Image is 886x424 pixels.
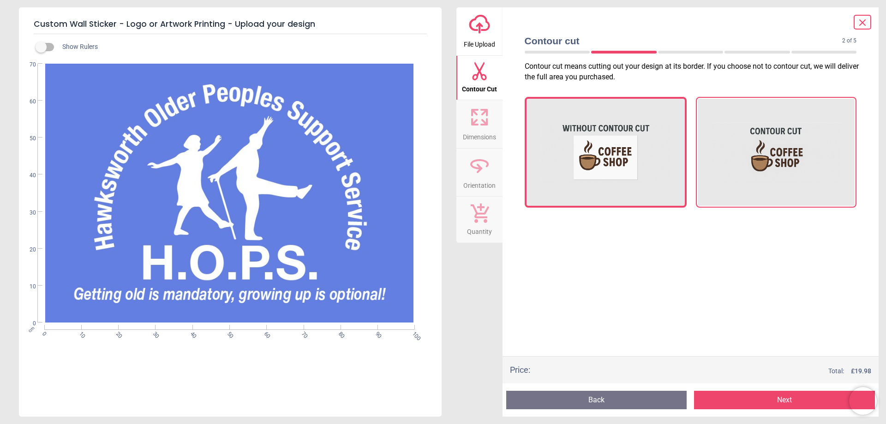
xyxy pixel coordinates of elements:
button: Orientation [456,149,503,197]
span: 30 [151,330,157,336]
span: 20 [114,330,120,336]
span: Contour Cut [462,80,497,94]
span: 100 [410,330,416,336]
span: 50 [225,330,231,336]
span: 10 [77,330,83,336]
span: 50 [18,135,36,143]
div: Show Rulers [41,42,442,53]
button: Back [506,391,687,409]
span: 0 [40,330,46,336]
span: 80 [336,330,342,336]
p: Contour cut means cutting out your design at its border. If you choose not to contour cut, we wil... [525,61,864,82]
span: cm [27,325,35,334]
span: Quantity [467,223,492,237]
span: File Upload [464,36,495,49]
span: 19.98 [855,367,871,375]
span: 10 [18,283,36,291]
button: Next [694,391,875,409]
div: Price : [510,364,530,376]
span: 30 [18,209,36,217]
h5: Custom Wall Sticker - Logo or Artwork Printing - Upload your design [34,15,427,34]
span: 90 [373,330,379,336]
img: Without contour cut [541,106,670,198]
span: 70 [299,330,305,336]
button: Quantity [456,197,503,243]
div: Total: [544,367,872,376]
span: 40 [188,330,194,336]
iframe: Brevo live chat [849,387,877,415]
span: Orientation [463,177,496,191]
span: 0 [18,320,36,328]
span: 40 [18,172,36,179]
span: 70 [18,61,36,69]
span: £ [851,367,871,376]
button: Dimensions [456,100,503,148]
img: With contour cut [712,106,841,198]
span: 60 [18,98,36,106]
span: 60 [262,330,268,336]
span: 2 of 5 [842,37,856,45]
span: 20 [18,246,36,254]
span: Dimensions [463,128,496,142]
span: Contour cut [525,34,843,48]
button: Contour Cut [456,56,503,100]
button: File Upload [456,7,503,55]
